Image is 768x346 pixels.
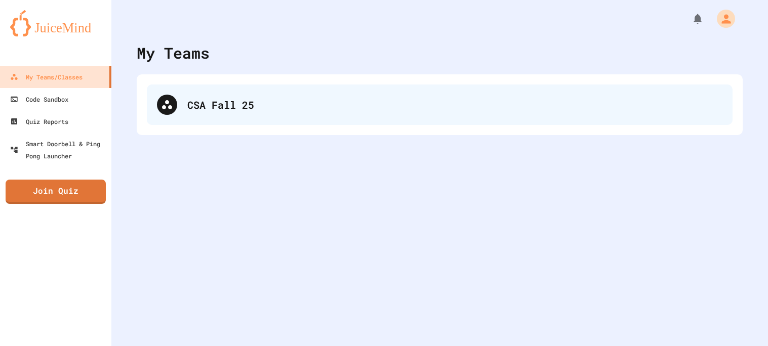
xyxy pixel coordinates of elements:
div: Smart Doorbell & Ping Pong Launcher [10,138,107,162]
a: Join Quiz [6,180,106,204]
div: CSA Fall 25 [147,84,733,125]
div: Code Sandbox [10,93,68,105]
div: Quiz Reports [10,115,68,127]
div: CSA Fall 25 [187,97,722,112]
div: My Teams/Classes [10,71,83,83]
img: logo-orange.svg [10,10,101,36]
div: My Teams [137,41,210,64]
div: My Account [706,7,738,30]
div: My Notifications [673,10,706,27]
